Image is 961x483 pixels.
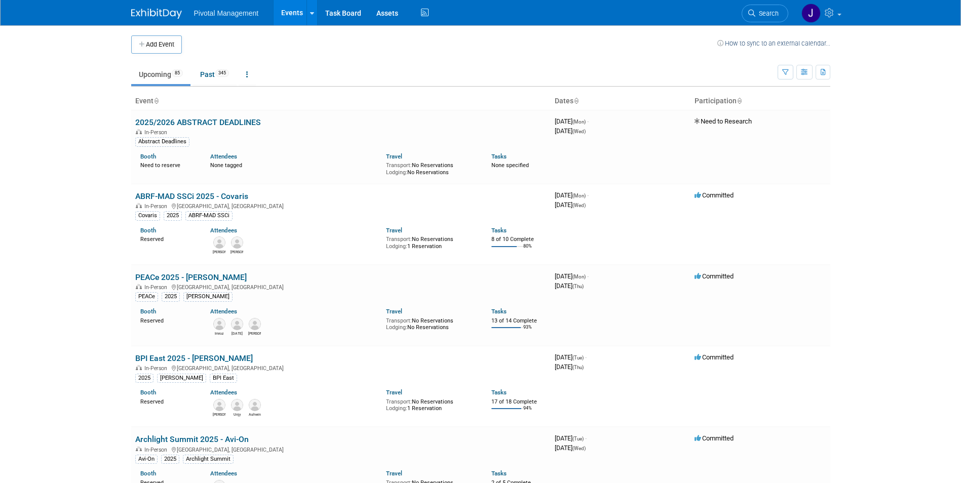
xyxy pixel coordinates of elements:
th: Dates [551,93,690,110]
div: 13 of 14 Complete [491,317,547,325]
td: 93% [523,325,532,338]
a: Booth [140,308,156,315]
div: No Reservations 1 Reservation [386,396,476,412]
a: Sort by Event Name [153,97,159,105]
a: PEACe 2025 - [PERSON_NAME] [135,272,247,282]
div: 2025 [135,374,153,383]
div: [PERSON_NAME] [183,292,233,301]
span: (Wed) [572,203,586,208]
span: In-Person [144,203,170,210]
div: Imroz Ghangas [213,330,225,336]
a: Booth [140,153,156,160]
span: 85 [172,69,183,77]
span: (Tue) [572,355,584,360]
div: BPI East [210,374,237,383]
div: Abstract Deadlines [135,137,189,146]
a: Attendees [210,227,237,234]
span: [DATE] [555,272,589,280]
a: Tasks [491,308,507,315]
a: Travel [386,153,402,160]
img: In-Person Event [136,365,142,370]
img: Unjy Park [231,399,243,411]
div: Melissa Gabello [213,249,225,255]
span: [DATE] [555,117,589,125]
th: Event [131,93,551,110]
img: In-Person Event [136,447,142,452]
a: Tasks [491,389,507,396]
span: Need to Research [695,117,752,125]
a: How to sync to an external calendar... [717,39,830,47]
a: ABRF-MAD SSCi 2025 - Covaris [135,191,248,201]
div: Avi-On [135,455,158,464]
a: 2025/2026 ABSTRACT DEADLINES [135,117,261,127]
span: Transport: [386,236,412,243]
div: 2025 [164,211,182,220]
span: (Mon) [572,119,586,125]
div: None tagged [210,160,378,169]
span: (Thu) [572,365,584,370]
span: In-Person [144,447,170,453]
span: Lodging: [386,324,407,331]
div: No Reservations No Reservations [386,160,476,176]
span: Transport: [386,317,412,324]
img: In-Person Event [136,284,142,289]
div: [GEOGRAPHIC_DATA], [GEOGRAPHIC_DATA] [135,364,547,372]
img: Imroz Ghangas [213,318,225,330]
img: Sujash Chatterjee [231,236,243,249]
img: Jessica Gatton [801,4,821,23]
a: Attendees [210,389,237,396]
span: - [587,272,589,280]
div: PEACe [135,292,158,301]
a: Booth [140,389,156,396]
span: Lodging: [386,243,407,250]
img: Martin Carcamo [249,318,261,330]
div: Unjy Park [230,411,243,417]
span: - [587,117,589,125]
span: Search [755,10,779,17]
span: None specified [491,162,529,169]
span: Transport: [386,162,412,169]
div: Sujash Chatterjee [230,249,243,255]
div: 2025 [162,292,180,301]
span: Transport: [386,398,412,405]
div: [PERSON_NAME] [157,374,206,383]
span: Lodging: [386,169,407,176]
span: [DATE] [555,434,587,442]
span: Committed [695,191,734,199]
span: In-Person [144,365,170,372]
a: Travel [386,470,402,477]
div: Reserved [140,315,196,325]
a: Attendees [210,308,237,315]
div: Reserved [140,234,196,243]
th: Participation [690,93,830,110]
span: Committed [695,434,734,442]
div: Ashwin Rajput [248,411,261,417]
a: Travel [386,308,402,315]
span: - [585,434,587,442]
img: In-Person Event [136,203,142,208]
div: [GEOGRAPHIC_DATA], [GEOGRAPHIC_DATA] [135,202,547,210]
div: ABRF-MAD SSCi [185,211,233,220]
td: 80% [523,244,532,257]
span: (Tue) [572,436,584,441]
span: [DATE] [555,201,586,209]
span: In-Person [144,129,170,136]
span: (Thu) [572,284,584,289]
a: Past345 [193,65,237,84]
a: Travel [386,389,402,396]
a: Sort by Start Date [573,97,579,105]
button: Add Event [131,35,182,54]
td: 94% [523,406,532,419]
div: Martin Carcamo [248,330,261,336]
span: (Mon) [572,193,586,198]
a: Booth [140,227,156,234]
a: Upcoming85 [131,65,190,84]
span: - [585,353,587,361]
img: Melissa Gabello [213,236,225,249]
div: 17 of 18 Complete [491,398,547,406]
div: 2025 [161,455,179,464]
div: Raja Srinivas [230,330,243,336]
img: Omar El-Ghouch [213,399,225,411]
a: Attendees [210,470,237,477]
a: Tasks [491,470,507,477]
